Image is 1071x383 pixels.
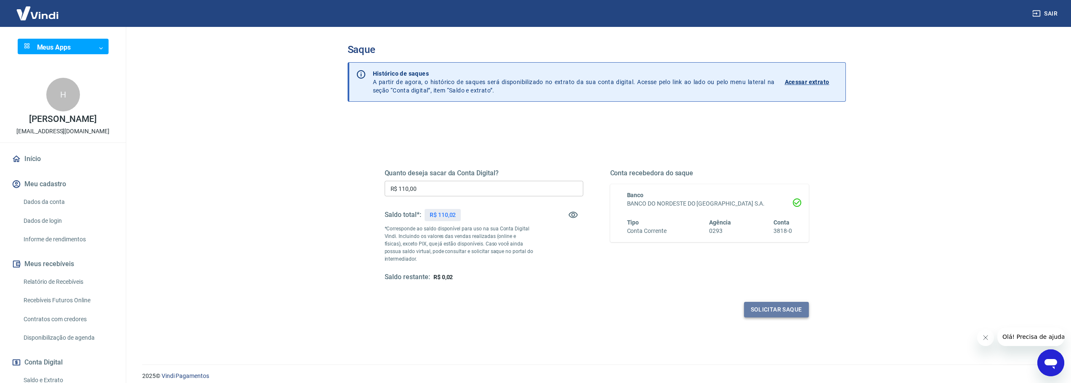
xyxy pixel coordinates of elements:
p: R$ 110,02 [430,211,456,219]
span: R$ 0,02 [433,274,453,280]
span: Agência [709,219,731,226]
h3: Saque [348,44,846,55]
button: Sair [1031,6,1061,21]
a: Vindi Pagamentos [162,372,209,379]
h5: Saldo total*: [385,211,421,219]
span: Banco [627,192,644,198]
span: Olá! Precisa de ajuda? [5,6,71,13]
p: Histórico de saques [373,69,775,78]
a: Acessar extrato [785,69,839,95]
h5: Saldo restante: [385,273,430,282]
button: Solicitar saque [744,302,809,317]
a: Início [10,150,116,168]
h6: 3818-0 [773,227,792,235]
a: Relatório de Recebíveis [20,273,116,291]
p: 2025 © [142,372,1051,380]
h5: Quanto deseja sacar da Conta Digital? [385,169,583,177]
p: A partir de agora, o histórico de saques será disponibilizado no extrato da sua conta digital. Ac... [373,69,775,95]
p: Acessar extrato [785,78,829,86]
a: Contratos com credores [20,311,116,328]
p: *Corresponde ao saldo disponível para uso na sua Conta Digital Vindi. Incluindo os valores das ve... [385,225,534,263]
a: Recebíveis Futuros Online [20,292,116,309]
h6: BANCO DO NORDESTE DO [GEOGRAPHIC_DATA] S.A. [627,199,792,208]
button: Meus recebíveis [10,255,116,273]
iframe: Mensagem da empresa [997,328,1064,346]
p: [PERSON_NAME] [29,115,96,124]
span: Conta [773,219,789,226]
button: Meu cadastro [10,175,116,193]
h6: Conta Corrente [627,227,667,235]
p: [EMAIL_ADDRESS][DOMAIN_NAME] [16,127,109,136]
h6: 0293 [709,227,731,235]
a: Disponibilização de agenda [20,329,116,346]
h5: Conta recebedora do saque [610,169,809,177]
a: Informe de rendimentos [20,231,116,248]
iframe: Fechar mensagem [977,329,994,346]
a: Dados da conta [20,193,116,211]
img: Vindi [10,0,65,26]
button: Conta Digital [10,353,116,372]
span: Tipo [627,219,639,226]
iframe: Botão para abrir a janela de mensagens [1037,349,1064,376]
div: H [46,78,80,111]
a: Dados de login [20,212,116,230]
